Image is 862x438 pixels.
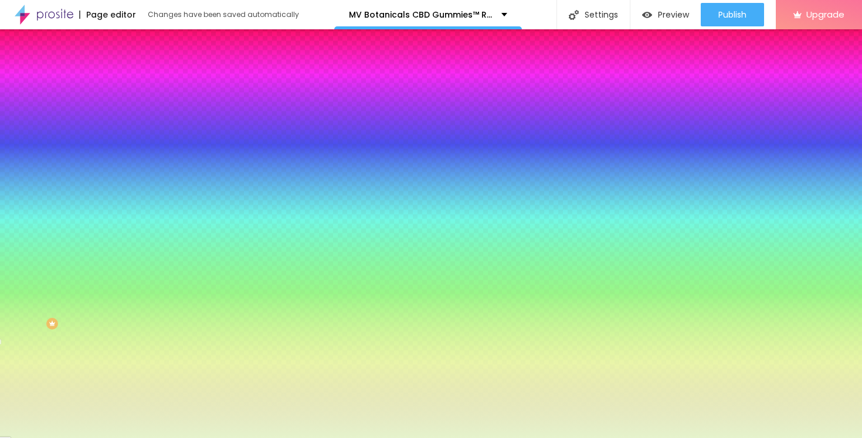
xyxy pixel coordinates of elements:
[148,11,299,18] div: Changes have been saved automatically
[701,3,764,26] button: Publish
[349,11,493,19] p: MV Botanicals CBD Gummies™ Review: Safe, Effective, and Convenient CBD in Every Bite
[79,11,136,19] div: Page editor
[718,10,746,19] span: Publish
[658,10,689,19] span: Preview
[630,3,701,26] button: Preview
[806,9,844,19] span: Upgrade
[569,10,579,20] img: Icone
[642,10,652,20] img: view-1.svg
